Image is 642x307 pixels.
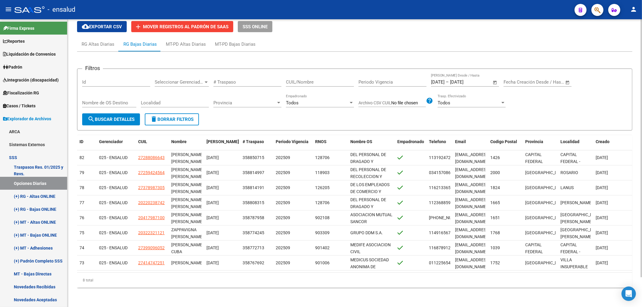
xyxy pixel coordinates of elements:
span: [GEOGRAPHIC_DATA][PERSON_NAME] [560,227,601,239]
span: CAPITAL FEDERAL - [PERSON_NAME](2801-3000) [560,152,593,177]
span: 20220238742 [138,200,165,205]
span: CAPITAL FEDERAL - MITRE BARTOLOME([DATE]-2800) [560,242,611,268]
span: [PERSON_NAME] [PERSON_NAME] [171,212,203,224]
span: 902108 [315,215,330,220]
datatable-header-cell: Creado [593,135,632,155]
span: 73 [79,260,84,265]
span: Micaelaapellegrino@gmail.com [455,182,490,194]
datatable-header-cell: Fecha Traspaso [204,135,240,155]
span: 27414747251 [138,260,165,265]
span: 1752 [490,260,500,265]
span: ID [79,139,83,144]
mat-icon: add [135,23,142,30]
span: Exportar CSV [82,24,122,29]
span: [DATE] [596,155,608,160]
button: SSS ONLINE [238,21,272,32]
span: 1123688596 [429,200,453,205]
datatable-header-cell: CUIL [136,135,169,155]
span: Periodo Vigencia [276,139,309,144]
span: ninogac985@baxidy.com [455,152,490,164]
div: RG Bajas Diarias [123,41,157,48]
span: 025 - ENSALUD [99,185,128,190]
span: zappavigna@saludsa.com.ar [455,227,490,239]
span: Localidad [560,139,579,144]
span: CAPITAL FEDERAL [526,152,543,164]
input: End date [529,79,558,85]
span: Empadronado [398,139,424,144]
span: 126205 [315,185,330,190]
span: 128706 [315,155,330,160]
div: MT-PD Altas Diarias [166,41,206,48]
button: Mover registros al PADRÓN de SAAS [131,21,233,32]
span: [DATE] [596,245,608,250]
datatable-header-cell: RNOS [313,135,348,155]
span: [PERSON_NAME] [PERSON_NAME] [171,167,203,179]
span: DEL PERSONAL DE DRAGADO Y BALIZAMIENTO [350,197,386,216]
mat-icon: delete [150,115,157,123]
datatable-header-cell: Gerenciador [97,135,136,155]
input: Start date [504,79,523,85]
span: ROSARIO [560,170,578,175]
span: # Traspaso [243,139,264,144]
span: 76 [79,215,84,220]
span: 358814191 [243,185,264,190]
span: [GEOGRAPHIC_DATA] [526,215,566,220]
span: Firma Express [3,25,34,32]
span: 1168789129 [429,245,453,250]
span: [DATE] [596,170,608,175]
span: 1039 [490,245,500,250]
span: 358772713 [243,245,264,250]
span: 1651 [490,215,500,220]
datatable-header-cell: Nombre OS [348,135,395,155]
span: [GEOGRAPHIC_DATA] [526,260,566,265]
span: 358814997 [243,170,264,175]
mat-icon: help [426,97,433,104]
span: 202509 [276,200,290,205]
span: 358808315 [243,200,264,205]
span: Codigo Postal [490,139,517,144]
span: 202509 [276,230,290,235]
mat-icon: cloud_download [82,23,89,30]
span: 202509 [276,260,290,265]
span: [PERSON_NAME] [PERSON_NAME] [171,197,203,209]
datatable-header-cell: Nombre [169,135,204,155]
datatable-header-cell: Empadronado [395,135,427,155]
span: 11 2720-1537 [429,215,465,220]
div: [DATE] [206,199,238,206]
span: 74 [79,245,84,250]
datatable-header-cell: # Traspaso [240,135,273,155]
span: SSS ONLINE [243,24,268,29]
span: 358774245 [243,230,264,235]
span: 202509 [276,185,290,190]
span: VILLA INSUPERABLE [560,257,588,269]
div: 8 total [77,273,632,288]
div: [DATE] [206,184,238,191]
span: 025 - ENSALUD [99,155,128,160]
span: Email [455,139,466,144]
span: braian.zaratte@gmail.com [455,212,490,224]
span: [GEOGRAPHIC_DATA] [526,230,566,235]
datatable-header-cell: Codigo Postal [488,135,523,155]
span: Casos / Tickets [3,103,36,109]
span: Buscar Detalles [88,117,135,122]
span: dovocek995@elobits.com [455,197,490,209]
span: 202509 [276,215,290,220]
span: 358767692 [243,260,264,265]
span: Todos [286,100,299,106]
span: 025 - ENSALUD [99,170,128,175]
div: [DATE] [206,244,238,251]
span: 358787958 [243,215,264,220]
div: [DATE] [206,214,238,221]
span: Seleccionar Gerenciador [155,79,203,85]
span: Mover registros al PADRÓN de SAAS [143,24,228,29]
datatable-header-cell: Email [453,135,488,155]
span: Integración (discapacidad) [3,77,59,83]
span: Creado [596,139,609,144]
span: ZAPPAVIGNA [PERSON_NAME] [171,227,203,239]
span: [DATE] [596,215,608,220]
span: 1149165671 [429,230,453,235]
span: [DATE] [596,260,608,265]
mat-icon: person [630,6,637,13]
span: DEL PERSONAL DE DRAGADO Y BALIZAMIENTO [350,152,386,171]
span: MEDICUS SOCIEDAD ANONIMA DE ASISTENCIA MEDICA Y CIENTIFICA [350,257,390,283]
